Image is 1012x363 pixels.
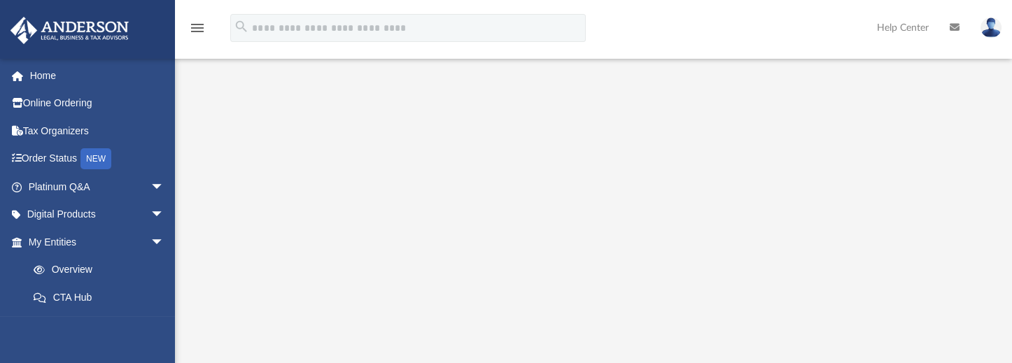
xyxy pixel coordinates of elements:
a: Order StatusNEW [10,145,185,173]
i: menu [189,20,206,36]
a: CTA Hub [20,283,185,311]
a: Platinum Q&Aarrow_drop_down [10,173,185,201]
a: Overview [20,256,185,284]
span: arrow_drop_down [150,201,178,229]
a: Entity Change Request [20,311,185,339]
span: arrow_drop_down [150,228,178,257]
a: Digital Productsarrow_drop_down [10,201,185,229]
a: Online Ordering [10,90,185,118]
span: arrow_drop_down [150,173,178,201]
i: search [234,19,249,34]
a: menu [189,27,206,36]
a: Tax Organizers [10,117,185,145]
a: Home [10,62,185,90]
a: My Entitiesarrow_drop_down [10,228,185,256]
img: User Pic [981,17,1002,38]
img: Anderson Advisors Platinum Portal [6,17,133,44]
div: NEW [80,148,111,169]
